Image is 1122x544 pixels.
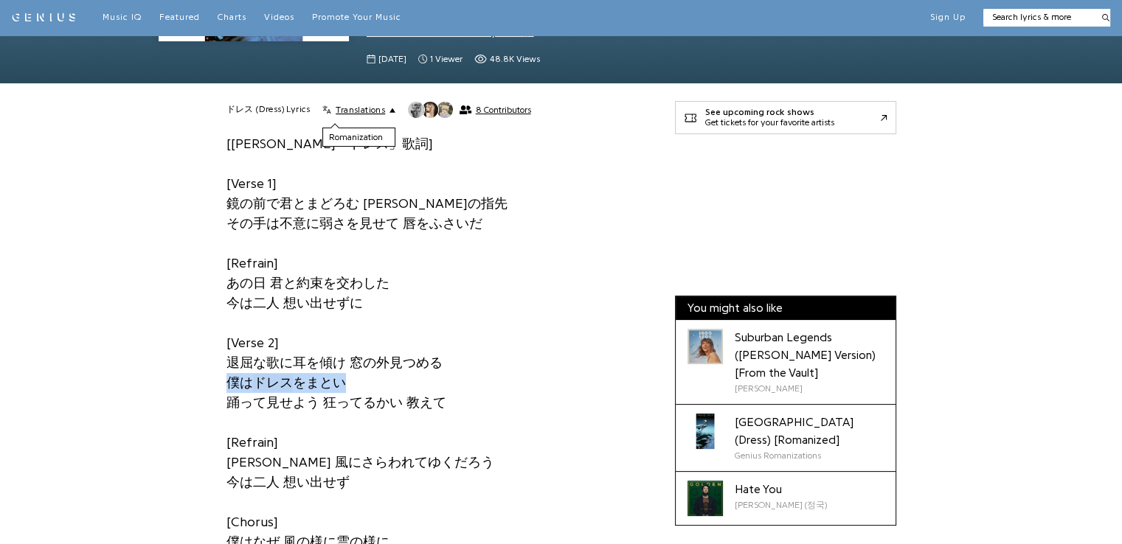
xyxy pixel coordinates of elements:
a: Romanization [323,128,395,146]
a: Music IQ [103,12,142,24]
span: [DATE] [378,53,406,66]
div: Hate You [735,481,827,498]
div: [PERSON_NAME] (정국) [735,498,827,512]
span: 8 Contributors [476,105,531,115]
button: Translations [322,104,395,116]
a: Charts [218,12,246,24]
a: ドレス [253,373,293,393]
a: Cover art for Hate You by Jung Kook (정국)Hate You[PERSON_NAME] (정국) [676,472,896,525]
div: Cover art for BUCK-TICK - ドレス (Dress) [Romanized] by Genius Romanizations [688,414,723,449]
input: Search lyrics & more [983,11,1093,24]
span: 1 viewer [430,53,463,66]
div: Genius Romanizations [735,449,884,462]
span: 48,810 views [474,53,540,66]
div: Get tickets for your favorite artists [705,118,834,128]
a: Featured [159,12,200,24]
button: Sign Up [930,12,966,24]
span: Translations [336,104,385,116]
h2: ドレス (Dress) Lyrics [226,104,311,116]
a: Promote Your Music [312,12,401,24]
div: [GEOGRAPHIC_DATA] (Dress) [Romanized] [735,414,884,449]
a: Videos [264,12,294,24]
span: 48.8K views [490,53,540,66]
span: Charts [218,13,246,21]
span: Videos [264,13,294,21]
div: See upcoming rock shows [705,108,834,118]
a: darker than darkness -style93- [367,26,534,38]
a: Cover art for BUCK-TICK - ドレス (Dress) [Romanized] by Genius Romanizations[GEOGRAPHIC_DATA] (Dress... [676,405,896,472]
div: Cover art for Hate You by Jung Kook (정국) [688,481,723,516]
span: Promote Your Music [312,13,401,21]
span: 1 viewer [418,53,463,66]
a: See upcoming rock showsGet tickets for your favorite artists [675,101,896,134]
span: ドレス [253,374,293,391]
div: Suburban Legends ([PERSON_NAME] Version) [From the Vault] [735,329,884,382]
div: [PERSON_NAME] [735,382,884,395]
button: 8 Contributors [407,101,530,119]
a: Cover art for Suburban Legends (Taylor’s Version) [From the Vault] by Taylor SwiftSuburban Legend... [676,320,896,405]
div: Cover art for Suburban Legends (Taylor’s Version) [From the Vault] by Taylor Swift [688,329,723,364]
span: Music IQ [103,13,142,21]
span: Featured [159,13,200,21]
div: You might also like [676,296,896,320]
div: Romanization [329,133,383,142]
